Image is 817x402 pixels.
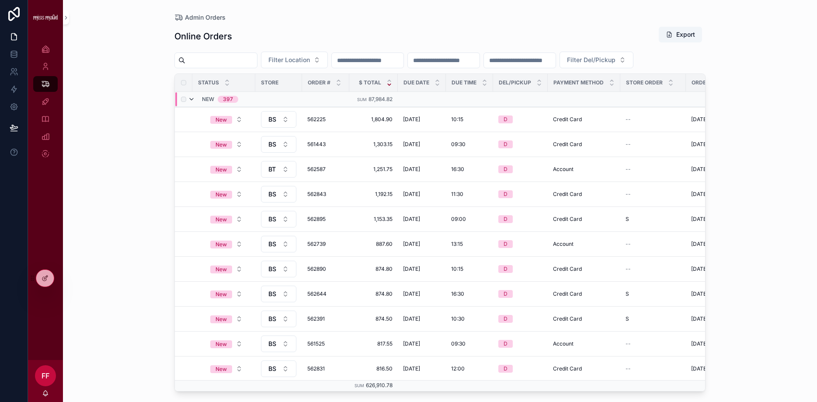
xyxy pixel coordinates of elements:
[202,96,214,103] span: New
[403,365,441,372] a: [DATE]
[261,52,328,68] button: Select Button
[691,216,746,223] a: [DATE] 12:53 pm
[451,191,463,198] span: 11:30
[451,241,463,248] span: 13:15
[261,111,297,128] a: Select Button
[307,290,344,297] a: 562644
[626,141,631,148] span: --
[451,116,488,123] a: 10:15
[560,52,633,68] button: Select Button
[203,361,250,377] button: Select Button
[691,315,730,322] span: [DATE] 8:54 am
[403,290,420,297] span: [DATE]
[553,166,615,173] a: Account
[504,115,508,123] div: D
[691,266,731,273] span: [DATE] 12:38 pm
[553,266,582,273] span: Credit Card
[451,141,466,148] span: 09:30
[691,290,727,297] span: [DATE] 1:18 pm
[626,290,681,297] a: S
[451,141,488,148] a: 09:30
[261,311,296,327] button: Select Button
[451,216,466,223] span: 09:00
[355,166,393,173] span: 1,251.75
[307,315,344,322] a: 562391
[691,241,732,248] span: [DATE] 10:48 am
[504,190,508,198] div: D
[691,315,746,322] a: [DATE] 8:54 am
[355,340,393,347] span: 817.55
[174,13,226,22] a: Admin Orders
[355,216,393,223] a: 1,153.35
[261,235,297,253] a: Select Button
[268,265,276,273] span: BS
[355,383,364,388] small: Sum
[33,14,58,21] img: App logo
[553,365,582,372] span: Credit Card
[553,141,615,148] a: Credit Card
[355,191,393,198] a: 1,192.15
[403,315,441,322] a: [DATE]
[451,315,465,322] span: 10:30
[261,79,278,86] span: Store
[403,79,429,86] span: Due Date
[499,79,531,86] span: Del/Pickup
[307,116,344,123] a: 562225
[307,365,344,372] span: 562831
[355,315,393,322] span: 874.50
[553,191,582,198] span: Credit Card
[498,215,542,223] a: D
[203,311,250,327] button: Select Button
[203,112,250,127] button: Select Button
[626,266,681,273] a: --
[403,166,420,173] span: [DATE]
[307,340,344,347] a: 561525
[451,315,488,322] a: 10:30
[504,140,508,148] div: D
[403,141,420,148] span: [DATE]
[403,266,441,273] a: [DATE]
[268,115,276,124] span: BS
[691,141,730,148] span: [DATE] 2:40 pm
[691,241,746,248] a: [DATE] 10:48 am
[268,290,276,298] span: BS
[261,161,296,178] button: Select Button
[355,266,393,273] a: 874.80
[553,116,615,123] a: Credit Card
[261,336,296,352] button: Select Button
[553,266,615,273] a: Credit Card
[203,111,250,128] a: Select Button
[185,13,226,22] span: Admin Orders
[451,340,488,347] a: 09:30
[553,216,582,223] span: Credit Card
[203,236,250,252] button: Select Button
[203,161,250,177] button: Select Button
[403,340,420,347] span: [DATE]
[626,340,681,347] a: --
[626,315,629,322] span: S
[268,215,276,224] span: BS
[203,286,250,302] a: Select Button
[216,290,227,298] div: New
[261,161,297,178] a: Select Button
[355,365,393,372] a: 816.50
[261,286,296,302] button: Select Button
[261,360,297,378] a: Select Button
[355,141,393,148] a: 1,303.15
[504,365,508,373] div: D
[403,191,420,198] span: [DATE]
[451,191,488,198] a: 11:30
[691,216,731,223] span: [DATE] 12:53 pm
[261,285,297,303] a: Select Button
[307,166,344,173] span: 562587
[553,340,574,347] span: Account
[203,360,250,377] a: Select Button
[355,290,393,297] a: 874.80
[504,165,508,173] div: D
[403,340,441,347] a: [DATE]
